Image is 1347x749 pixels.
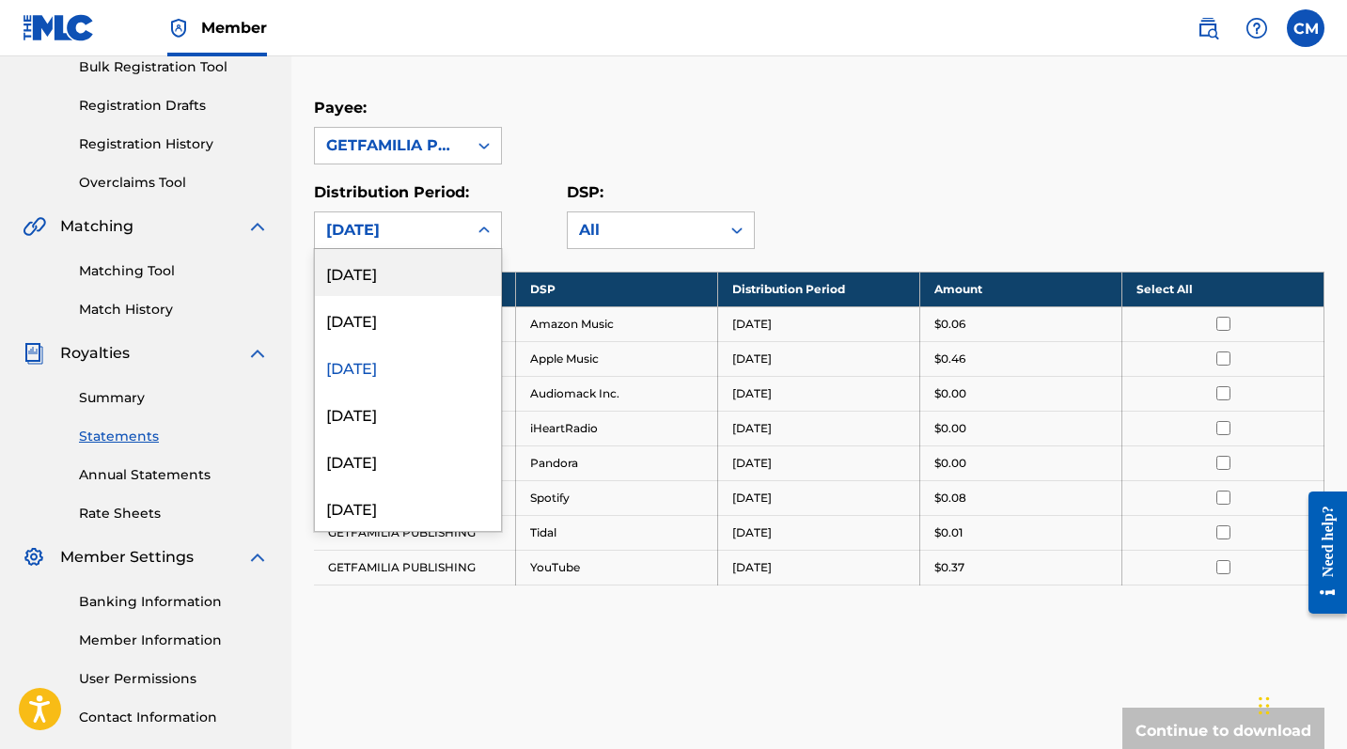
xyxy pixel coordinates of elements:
[1287,9,1324,47] div: User Menu
[79,592,269,612] a: Banking Information
[79,134,269,154] a: Registration History
[315,437,501,484] div: [DATE]
[79,504,269,523] a: Rate Sheets
[516,376,718,411] td: Audiomack Inc.
[314,515,516,550] td: GETFAMILIA PUBLISHING
[516,480,718,515] td: Spotify
[718,480,920,515] td: [DATE]
[79,96,269,116] a: Registration Drafts
[314,550,516,585] td: GETFAMILIA PUBLISHING
[934,420,966,437] p: $0.00
[23,14,95,41] img: MLC Logo
[79,261,269,281] a: Matching Tool
[79,57,269,77] a: Bulk Registration Tool
[516,341,718,376] td: Apple Music
[934,385,966,402] p: $0.00
[516,272,718,306] th: DSP
[315,484,501,531] div: [DATE]
[718,411,920,445] td: [DATE]
[1197,17,1219,39] img: search
[326,219,456,242] div: [DATE]
[79,427,269,446] a: Statements
[516,445,718,480] td: Pandora
[246,546,269,569] img: expand
[79,300,269,320] a: Match History
[167,17,190,39] img: Top Rightsholder
[246,215,269,238] img: expand
[1189,9,1227,47] a: Public Search
[315,390,501,437] div: [DATE]
[718,445,920,480] td: [DATE]
[23,546,45,569] img: Member Settings
[579,219,709,242] div: All
[516,550,718,585] td: YouTube
[23,215,46,238] img: Matching
[314,183,469,201] label: Distribution Period:
[934,524,963,541] p: $0.01
[567,183,603,201] label: DSP:
[23,342,45,365] img: Royalties
[60,342,130,365] span: Royalties
[1259,678,1270,734] div: Drag
[718,515,920,550] td: [DATE]
[315,249,501,296] div: [DATE]
[314,99,367,117] label: Payee:
[201,17,267,39] span: Member
[934,316,965,333] p: $0.06
[920,272,1122,306] th: Amount
[718,550,920,585] td: [DATE]
[79,708,269,727] a: Contact Information
[718,341,920,376] td: [DATE]
[79,173,269,193] a: Overclaims Tool
[79,388,269,408] a: Summary
[718,272,920,306] th: Distribution Period
[246,342,269,365] img: expand
[1253,659,1347,749] iframe: Chat Widget
[79,669,269,689] a: User Permissions
[315,343,501,390] div: [DATE]
[326,134,456,157] div: GETFAMILIA PUBLISHING
[516,411,718,445] td: iHeartRadio
[516,515,718,550] td: Tidal
[934,455,966,472] p: $0.00
[1245,17,1268,39] img: help
[1238,9,1276,47] div: Help
[516,306,718,341] td: Amazon Music
[934,490,966,507] p: $0.08
[718,306,920,341] td: [DATE]
[934,351,965,367] p: $0.46
[315,296,501,343] div: [DATE]
[60,215,133,238] span: Matching
[718,376,920,411] td: [DATE]
[79,631,269,650] a: Member Information
[60,546,194,569] span: Member Settings
[1122,272,1324,306] th: Select All
[934,559,964,576] p: $0.37
[1294,475,1347,630] iframe: Resource Center
[79,465,269,485] a: Annual Statements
